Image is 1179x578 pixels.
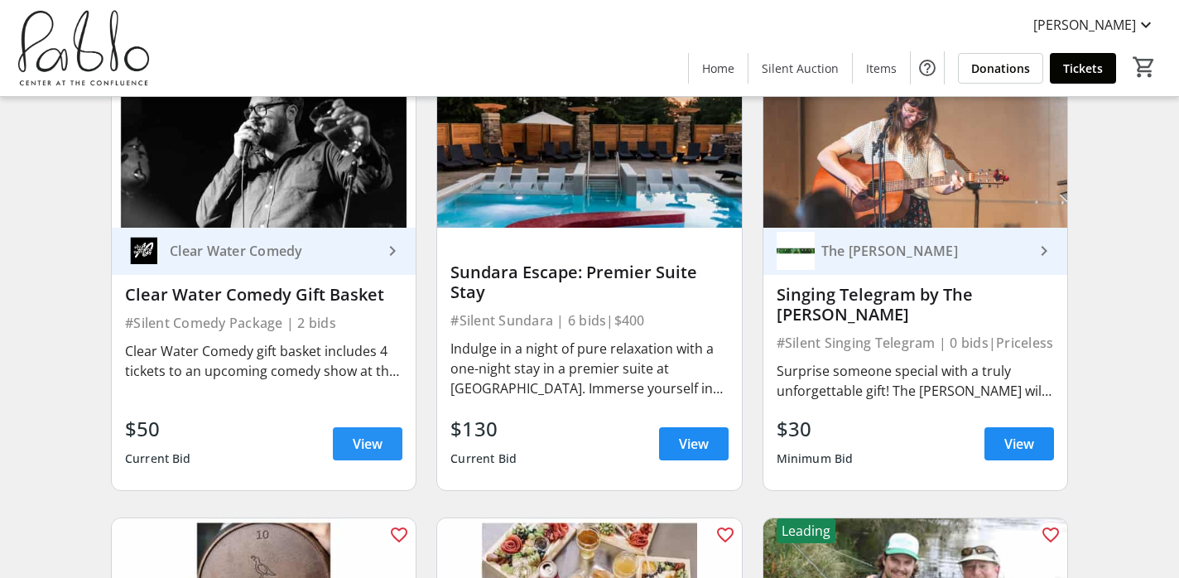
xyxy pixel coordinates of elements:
img: Clear Water Comedy Gift Basket [112,56,416,228]
button: [PERSON_NAME] [1020,12,1169,38]
div: The [PERSON_NAME] [815,243,1034,259]
div: $50 [125,414,191,444]
div: Current Bid [125,444,191,474]
a: The Nunnery The [PERSON_NAME] [763,228,1067,275]
mat-icon: keyboard_arrow_right [383,241,402,261]
img: Sundara Escape: Premier Suite Stay [437,56,741,228]
span: [PERSON_NAME] [1033,15,1136,35]
div: Sundara Escape: Premier Suite Stay [450,263,728,302]
button: Cart [1129,52,1159,82]
span: View [353,434,383,454]
div: #Silent Singing Telegram | 0 bids | Priceless [777,331,1054,354]
a: Items [853,53,910,84]
div: $130 [450,414,517,444]
span: Donations [971,60,1030,77]
div: Current Bid [450,444,517,474]
div: Singing Telegram by The [PERSON_NAME] [777,285,1054,325]
a: View [984,427,1054,460]
div: Minimum Bid [777,444,854,474]
div: Leading [777,518,835,543]
mat-icon: favorite_outline [389,525,409,545]
a: Silent Auction [748,53,852,84]
div: Surprise someone special with a truly unforgettable gift! The [PERSON_NAME] will deliver a person... [777,361,1054,401]
a: View [659,427,729,460]
img: The Nunnery [777,232,815,270]
span: View [1004,434,1034,454]
span: Silent Auction [762,60,839,77]
img: Clear Water Comedy [125,232,163,270]
a: Tickets [1050,53,1116,84]
div: Clear Water Comedy [163,243,383,259]
img: Pablo Center's Logo [10,7,157,89]
span: View [679,434,709,454]
a: View [333,427,402,460]
div: #Silent Comedy Package | 2 bids [125,311,402,335]
mat-icon: keyboard_arrow_right [1034,241,1054,261]
a: Clear Water ComedyClear Water Comedy [112,228,416,275]
div: $30 [777,414,854,444]
a: Donations [958,53,1043,84]
button: Help [911,51,944,84]
mat-icon: favorite_outline [1041,525,1061,545]
span: Tickets [1063,60,1103,77]
a: Home [689,53,748,84]
mat-icon: favorite_outline [715,525,735,545]
div: #Silent Sundara | 6 bids | $400 [450,309,728,332]
span: Items [866,60,897,77]
img: Singing Telegram by The Nunnery [763,56,1067,228]
span: Home [702,60,734,77]
div: Indulge in a night of pure relaxation with a one-night stay in a premier suite at [GEOGRAPHIC_DAT... [450,339,728,398]
div: Clear Water Comedy gift basket includes 4 tickets to an upcoming comedy show at the Plus and enjo... [125,341,402,381]
div: Clear Water Comedy Gift Basket [125,285,402,305]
